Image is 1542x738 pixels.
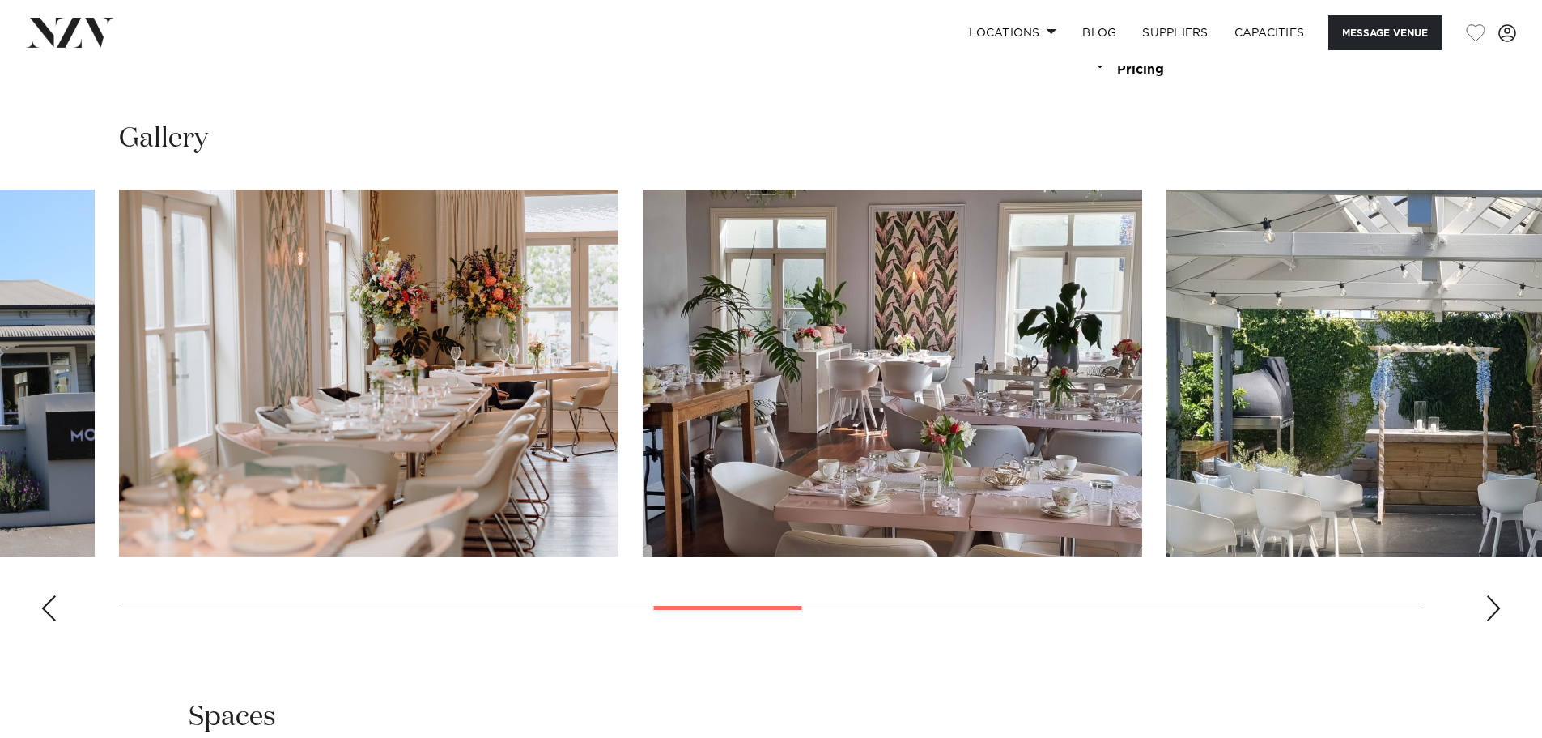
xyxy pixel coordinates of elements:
[26,18,114,47] img: nzv-logo.png
[643,190,1142,557] swiper-slide: 11 / 22
[1069,15,1129,50] a: BLOG
[956,15,1069,50] a: Locations
[189,699,276,736] h2: Spaces
[1221,15,1318,50] a: Capacities
[119,190,618,557] swiper-slide: 10 / 22
[1129,15,1221,50] a: SUPPLIERS
[119,121,208,157] h2: Gallery
[1328,15,1442,50] button: Message Venue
